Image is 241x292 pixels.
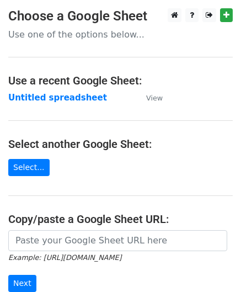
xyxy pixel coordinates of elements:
small: View [146,94,163,102]
a: View [135,93,163,103]
small: Example: [URL][DOMAIN_NAME] [8,253,121,262]
input: Paste your Google Sheet URL here [8,230,227,251]
h4: Use a recent Google Sheet: [8,74,233,87]
a: Select... [8,159,50,176]
a: Untitled spreadsheet [8,93,107,103]
input: Next [8,275,36,292]
p: Use one of the options below... [8,29,233,40]
h3: Choose a Google Sheet [8,8,233,24]
h4: Copy/paste a Google Sheet URL: [8,213,233,226]
h4: Select another Google Sheet: [8,137,233,151]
